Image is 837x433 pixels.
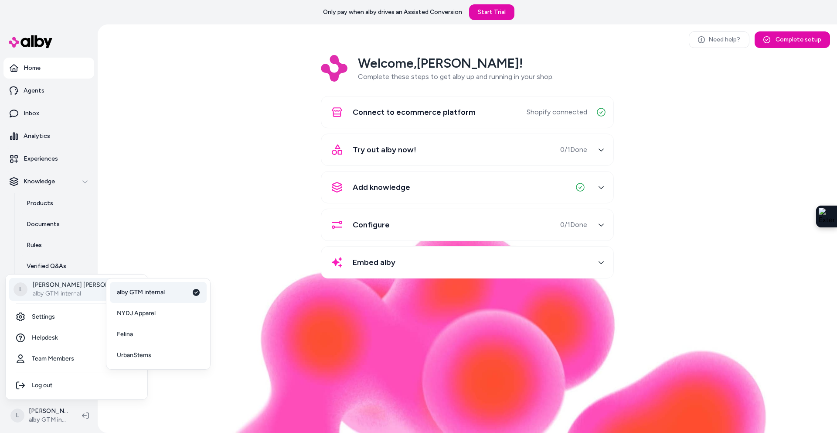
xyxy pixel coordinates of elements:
p: alby GTM internal [33,289,133,298]
span: L [14,282,27,296]
a: Settings [9,306,144,327]
span: UrbanStems [117,351,151,360]
a: Team Members [9,348,144,369]
p: [PERSON_NAME] [PERSON_NAME] [33,281,133,289]
span: Felina [117,330,133,339]
span: NYDJ Apparel [117,309,156,318]
div: Log out [9,375,144,396]
span: Helpdesk [32,333,58,342]
span: alby GTM internal [117,288,165,297]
